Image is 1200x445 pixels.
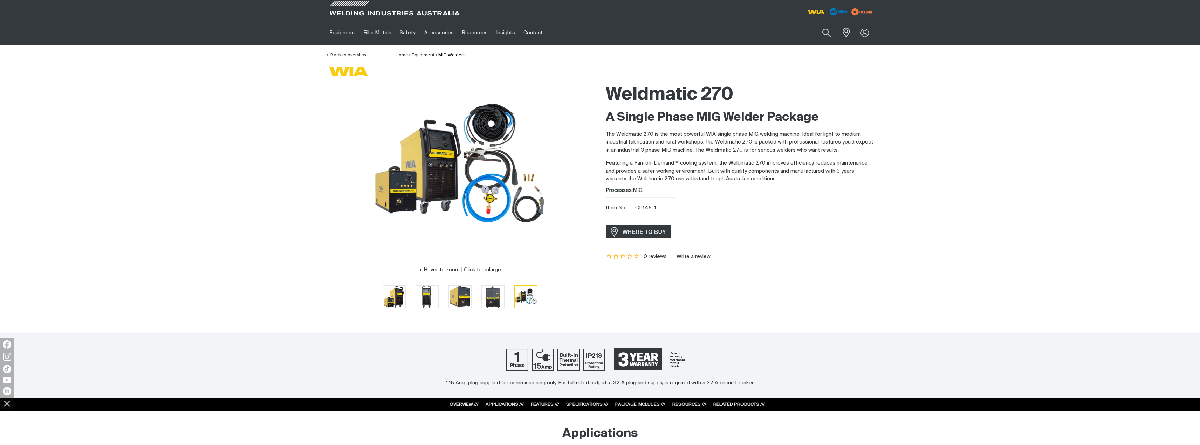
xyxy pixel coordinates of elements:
span: CP146-1 [635,205,656,210]
img: Weldmatic 270 [449,286,471,308]
h2: A Single Phase MIG Welder Package [606,110,875,125]
p: The Weldmatic 270 is the most powerful WIA single phase MIG welding machine. Ideal for light to m... [606,131,875,154]
nav: Breadcrumb [396,52,466,59]
span: 0 reviews [644,254,667,259]
img: hide socials [1,397,13,409]
nav: Main [325,21,738,45]
div: MIG [606,187,875,195]
a: 3 Year Warranty [609,345,694,374]
button: Go to slide 2 [416,285,439,308]
img: Single Phase [506,349,528,371]
img: Instagram [3,353,11,361]
input: Product name or item number... [805,25,838,41]
a: MIG Welders [438,53,466,57]
img: Weldmatic 270 [482,286,504,308]
a: Write a review [671,253,711,260]
a: Equipment [412,53,434,57]
button: Search products [815,25,838,41]
a: RELATED PRODUCTS /// [713,402,765,407]
div: * 15 Amp plug supplied for commissioning only. For full rated output, a 32 A plug and supply is r... [7,379,1193,387]
span: Rating: {0} [606,254,640,259]
a: Home [396,53,408,57]
img: Facebook [3,340,11,349]
h1: Weldmatic 270 [606,84,875,106]
a: OVERVIEW /// [450,402,479,407]
img: YouTube [3,377,11,383]
strong: Processes: [606,188,633,193]
img: LinkedIn [3,387,11,395]
a: PACKAGE INCLUDES /// [615,402,665,407]
a: APPLICATIONS /// [486,402,524,407]
a: Back to overview [325,53,366,57]
button: Hover to zoom | Click to enlarge [414,266,505,274]
p: Featuring a Fan-on-Demand™ cooling system, the Weldmatic 270 improves efficiency, reduces mainten... [606,159,875,183]
a: SPECIFICATIONS /// [566,402,608,407]
a: Filler Metals [359,21,396,45]
img: miller [849,7,875,17]
span: WHERE TO BUY [618,227,671,238]
img: Weldmatic 270 [372,80,548,255]
a: Resources [458,21,492,45]
a: Safety [396,21,420,45]
h2: Applications [562,426,638,441]
img: Weldmatic 270 [416,286,438,308]
img: TikTok [3,365,11,373]
img: 15 Amp Supply Plug [532,349,554,371]
button: Go to slide 1 [383,285,406,308]
a: Accessories [420,21,458,45]
a: WHERE TO BUY [606,225,671,238]
img: Weldmatic 270 [383,286,405,308]
a: Equipment [325,21,359,45]
img: IP21S Protection Rating [583,349,605,371]
img: Built In Thermal Protection [557,349,580,371]
a: Insights [492,21,519,45]
a: RESOURCES /// [672,402,706,407]
button: Go to slide 5 [514,285,537,308]
button: Go to slide 4 [481,285,505,308]
span: Item No. [606,204,634,212]
img: Weldmatic 270 [515,286,537,308]
a: FEATURES /// [531,402,559,407]
button: Go to slide 3 [448,285,472,308]
a: Contact [519,21,547,45]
